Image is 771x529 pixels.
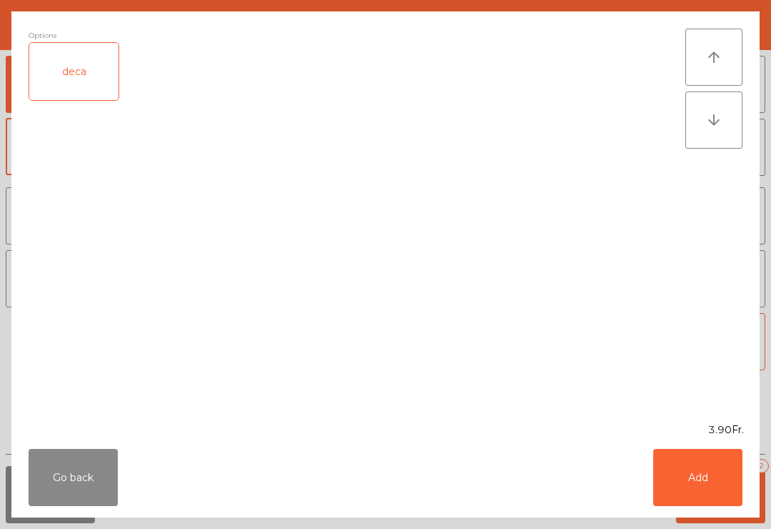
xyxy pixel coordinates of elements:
i: arrow_downward [705,112,722,129]
div: deca [29,43,119,100]
button: Go back [29,449,118,506]
i: arrow_upward [705,49,722,66]
span: Options [29,29,56,42]
button: Add [653,449,742,506]
button: arrow_upward [685,29,742,86]
div: 3.90Fr. [11,422,760,437]
button: arrow_downward [685,92,742,149]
